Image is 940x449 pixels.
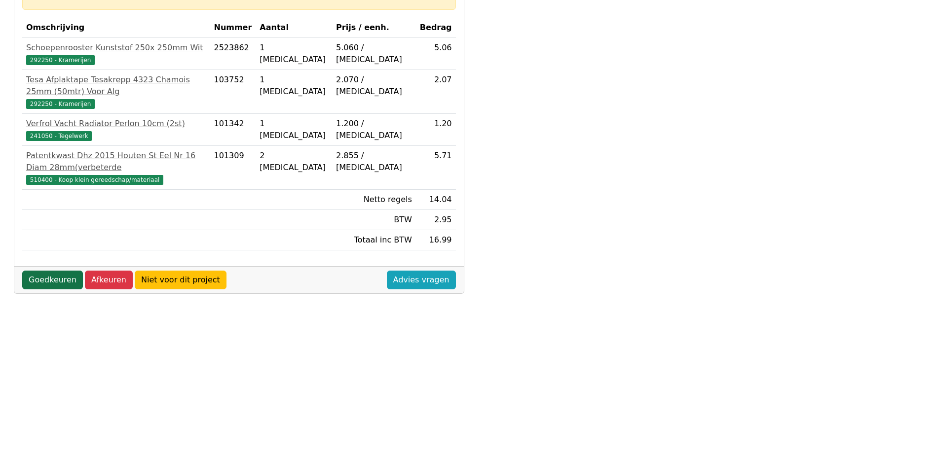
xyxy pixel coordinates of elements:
td: 1.20 [416,114,456,146]
td: Totaal inc BTW [332,230,416,250]
span: 292250 - Kramerijen [26,99,95,109]
td: BTW [332,210,416,230]
a: Schoepenrooster Kunststof 250x 250mm Wit292250 - Kramerijen [26,42,206,66]
td: 14.04 [416,190,456,210]
td: 5.71 [416,146,456,190]
th: Bedrag [416,18,456,38]
a: Afkeuren [85,271,133,289]
td: 16.99 [416,230,456,250]
div: 5.060 / [MEDICAL_DATA] [336,42,412,66]
td: 2.07 [416,70,456,114]
th: Aantal [256,18,332,38]
div: 1 [MEDICAL_DATA] [260,74,328,98]
a: Verfrol Vacht Radiator Perlon 10cm (2st)241050 - Tegelwerk [26,118,206,141]
td: 2523862 [210,38,256,70]
td: 103752 [210,70,256,114]
div: 1.200 / [MEDICAL_DATA] [336,118,412,141]
a: Patentkwast Dhz 2015 Houten St Eel Nr 16 Diam 28mm(verbeterde510400 - Koop klein gereedschap/mate... [26,150,206,185]
div: 1 [MEDICAL_DATA] [260,118,328,141]
a: Goedkeuren [22,271,83,289]
div: Verfrol Vacht Radiator Perlon 10cm (2st) [26,118,206,130]
span: 510400 - Koop klein gereedschap/materiaal [26,175,163,185]
a: Tesa Afplaktape Tesakrepp 4323 Chamois 25mm (50mtr) Voor Alg292250 - Kramerijen [26,74,206,109]
span: 292250 - Kramerijen [26,55,95,65]
div: Tesa Afplaktape Tesakrepp 4323 Chamois 25mm (50mtr) Voor Alg [26,74,206,98]
a: Advies vragen [387,271,456,289]
div: 1 [MEDICAL_DATA] [260,42,328,66]
td: 5.06 [416,38,456,70]
div: 2.855 / [MEDICAL_DATA] [336,150,412,173]
th: Nummer [210,18,256,38]
td: Netto regels [332,190,416,210]
span: 241050 - Tegelwerk [26,131,92,141]
div: 2 [MEDICAL_DATA] [260,150,328,173]
div: 2.070 / [MEDICAL_DATA] [336,74,412,98]
td: 101309 [210,146,256,190]
th: Prijs / eenh. [332,18,416,38]
div: Patentkwast Dhz 2015 Houten St Eel Nr 16 Diam 28mm(verbeterde [26,150,206,173]
td: 101342 [210,114,256,146]
div: Schoepenrooster Kunststof 250x 250mm Wit [26,42,206,54]
th: Omschrijving [22,18,210,38]
a: Niet voor dit project [135,271,226,289]
td: 2.95 [416,210,456,230]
